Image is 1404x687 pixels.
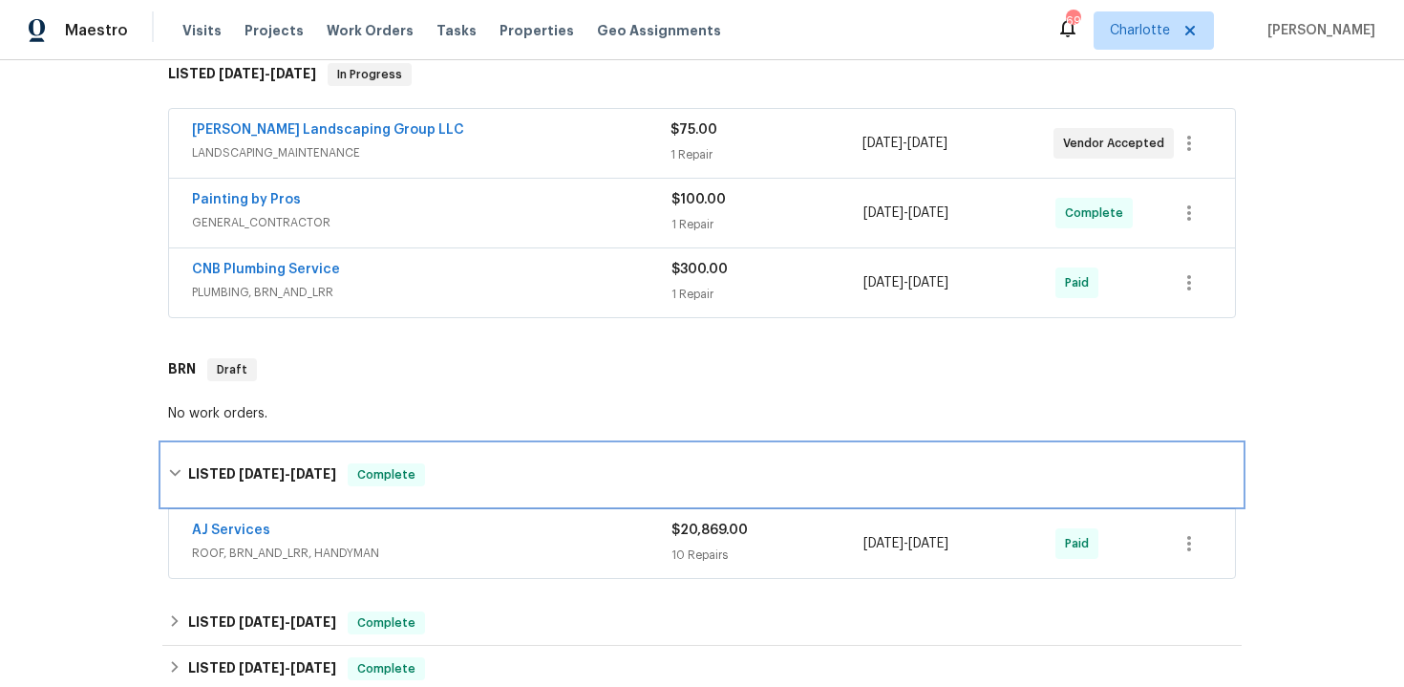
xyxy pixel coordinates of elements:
span: GENERAL_CONTRACTOR [192,213,671,232]
a: AJ Services [192,524,270,537]
span: Paid [1065,273,1096,292]
div: 1 Repair [671,215,863,234]
span: Draft [209,360,255,379]
span: [DATE] [290,467,336,481]
span: Geo Assignments [597,21,721,40]
span: Work Orders [327,21,414,40]
span: [DATE] [863,276,904,290]
div: 10 Repairs [671,546,863,565]
span: ROOF, BRN_AND_LRR, HANDYMAN [192,544,671,563]
span: $100.00 [671,193,726,206]
span: Complete [1065,204,1131,223]
span: [DATE] [239,615,285,629]
span: - [239,661,336,675]
h6: BRN [168,358,196,381]
h6: LISTED [188,463,336,486]
span: PLUMBING, BRN_AND_LRR [192,283,671,302]
span: [DATE] [270,67,316,80]
span: $20,869.00 [671,524,748,537]
span: [DATE] [219,67,265,80]
div: 1 Repair [670,145,862,164]
span: Projects [245,21,304,40]
span: Tasks [436,24,477,37]
span: Properties [500,21,574,40]
span: [DATE] [908,537,948,550]
span: [DATE] [908,206,948,220]
span: - [863,534,948,553]
span: $75.00 [670,123,717,137]
span: Vendor Accepted [1063,134,1172,153]
span: - [863,204,948,223]
h6: LISTED [168,63,316,86]
span: - [239,615,336,629]
span: Maestro [65,21,128,40]
span: [DATE] [290,615,336,629]
div: LISTED [DATE]-[DATE]In Progress [162,44,1242,105]
div: 1 Repair [671,285,863,304]
span: - [862,134,947,153]
span: In Progress [330,65,410,84]
div: 69 [1066,11,1079,31]
span: - [239,467,336,481]
span: Charlotte [1110,21,1170,40]
span: [DATE] [863,206,904,220]
span: Complete [350,613,423,633]
span: - [219,67,316,80]
span: LANDSCAPING_MAINTENANCE [192,143,670,162]
a: Painting by Pros [192,193,301,206]
span: Visits [182,21,222,40]
span: [DATE] [239,661,285,675]
span: Complete [350,465,423,484]
span: [PERSON_NAME] [1260,21,1375,40]
span: $300.00 [671,263,728,276]
span: [DATE] [239,467,285,481]
span: [DATE] [907,137,947,150]
div: No work orders. [168,404,1236,423]
span: [DATE] [908,276,948,290]
div: LISTED [DATE]-[DATE]Complete [162,444,1242,505]
a: [PERSON_NAME] Landscaping Group LLC [192,123,464,137]
div: LISTED [DATE]-[DATE]Complete [162,600,1242,646]
span: Complete [350,659,423,678]
div: BRN Draft [162,339,1242,400]
h6: LISTED [188,657,336,680]
h6: LISTED [188,612,336,634]
span: [DATE] [862,137,903,150]
span: [DATE] [290,661,336,675]
a: CNB Plumbing Service [192,263,340,276]
span: Paid [1065,534,1096,553]
span: - [863,273,948,292]
span: [DATE] [863,537,904,550]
